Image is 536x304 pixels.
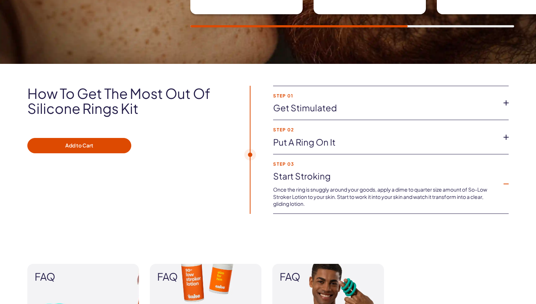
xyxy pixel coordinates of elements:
[273,127,497,132] strong: Step 02
[273,102,497,114] a: Get Stimulated
[27,86,229,116] h2: How to get the most out of Silicone Rings Kit
[273,170,497,182] a: Start stroking
[273,136,497,149] a: Put a ring on it
[273,186,497,208] p: Once the ring is snuggly around your goods, apply a dime to quarter size amount of So-Low Stroker...
[273,162,497,166] strong: Step 03
[35,271,132,282] span: FAQ
[27,138,131,153] button: Add to Cart
[280,271,377,282] span: FAQ
[157,271,254,282] span: FAQ
[273,93,497,98] strong: Step 01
